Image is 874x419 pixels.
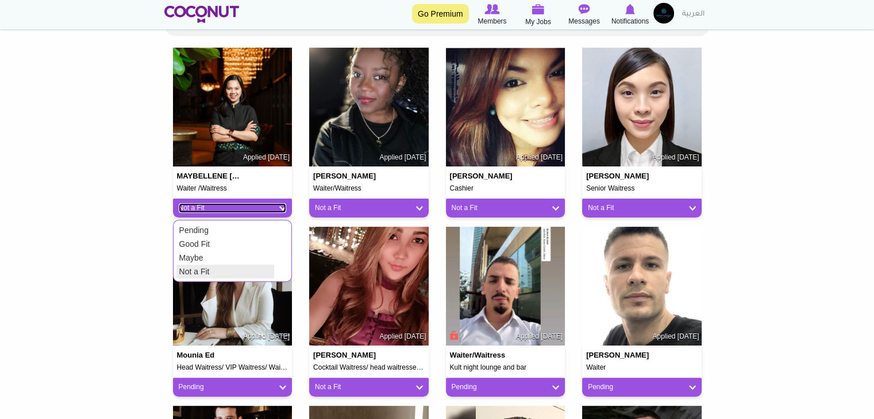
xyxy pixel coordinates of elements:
h4: Waiter/Waitress [450,351,517,359]
img: Sercan Öztecik's picture [582,227,702,346]
h4: [PERSON_NAME] [586,172,653,180]
h5: Kult night lounge and bar [450,364,561,371]
a: Pending [452,382,560,392]
span: Notifications [611,15,649,27]
a: Go Premium [412,4,469,24]
h4: MAYBELLENE [EMAIL_ADDRESS][DOMAIN_NAME] [177,172,244,180]
span: My Jobs [525,16,551,28]
img: adnan aljovic's picture [446,227,565,346]
a: العربية [676,3,710,26]
img: Browse Members [484,4,499,14]
img: Aileen Ibarlin's picture [582,48,702,167]
a: Not a Fit [452,203,560,213]
h4: [PERSON_NAME] [313,172,380,180]
img: Home [164,6,240,23]
a: Pending [176,223,274,237]
h5: Senior Waitress [586,185,698,192]
a: Not a Fit [176,265,274,278]
a: Browse Members Members [469,3,515,27]
span: Connect to Unlock the Profile [448,329,459,341]
h5: Waiter [586,364,698,371]
h4: [PERSON_NAME] [313,351,380,359]
h4: [PERSON_NAME] [586,351,653,359]
h5: Cocktail Waitress/ head waitresses/vip waitress/waitress [313,364,425,371]
img: Kristina Bruan's picture [309,227,429,346]
h4: Mounia Ed [177,351,244,359]
a: Messages Messages [561,3,607,27]
a: Pending [588,382,696,392]
img: Perpetua Tafirenyika's picture [309,48,429,167]
a: Notifications Notifications [607,3,653,27]
img: MAYBELLENE maybellenebulaklak@outlook.com's picture [173,48,292,167]
h5: Waiter /Waitress [177,185,288,192]
a: Pending [179,382,287,392]
a: My Jobs My Jobs [515,3,561,28]
img: Messages [579,4,590,14]
a: Not a Fit [179,203,287,213]
h5: Cashier [450,185,561,192]
a: Not a Fit [588,203,696,213]
a: Good Fit [176,237,274,251]
span: Members [478,15,506,27]
a: Not a Fit [315,203,423,213]
img: Mounia Ed's picture [173,227,292,346]
h5: Waiter/Waitress [313,185,425,192]
span: Messages [568,15,600,27]
a: Maybe [176,251,274,265]
a: Not a Fit [315,382,423,392]
h4: [PERSON_NAME] [450,172,517,180]
h5: Head Waitress/ VIP Waitress/ Waitress [177,364,288,371]
img: Marlyn Castro's picture [446,48,565,167]
img: Notifications [625,4,635,14]
img: My Jobs [532,4,545,14]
